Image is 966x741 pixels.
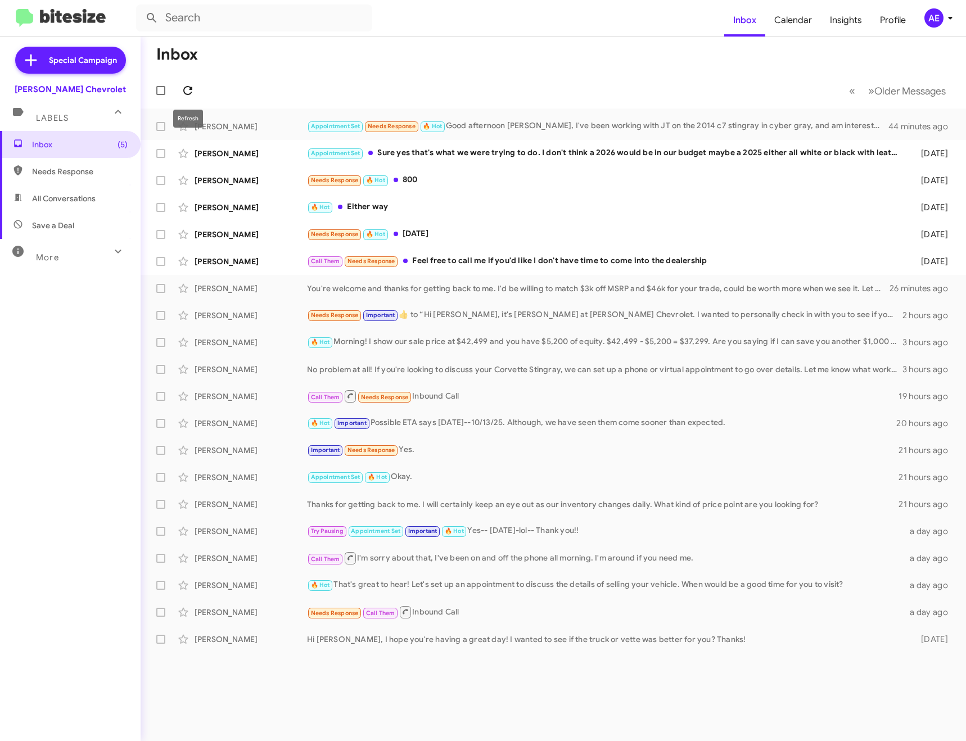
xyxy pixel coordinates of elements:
div: [PERSON_NAME] [195,418,307,429]
div: 800 [307,174,905,187]
div: Okay. [307,471,899,484]
button: Next [861,79,953,102]
span: Appointment Set [311,150,360,157]
div: 21 hours ago [899,499,957,510]
div: Thanks for getting back to me. I will certainly keep an eye out as our inventory changes daily. W... [307,499,899,510]
span: Appointment Set [311,123,360,130]
div: I'm sorry about that, I've been on and off the phone all morning. I'm around if you need me. [307,551,905,565]
div: Possible ETA says [DATE]--10/13/25. Although, we have seen them come sooner than expected. [307,417,896,430]
div: a day ago [905,580,957,591]
div: [PERSON_NAME] [195,229,307,240]
div: ​👍​ to “ Hi [PERSON_NAME], it's [PERSON_NAME] at [PERSON_NAME] Chevrolet. I wanted to personally ... [307,309,902,322]
h1: Inbox [156,46,198,64]
span: 🔥 Hot [368,473,387,481]
div: Inbound Call [307,389,899,403]
div: 3 hours ago [902,337,957,348]
span: Call Them [311,555,340,563]
div: [PERSON_NAME] [195,553,307,564]
a: Inbox [724,4,765,37]
div: [DATE] [905,202,957,213]
div: 44 minutes ago [890,121,957,132]
a: Profile [871,4,915,37]
div: You're welcome and thanks for getting back to me. I'd be willing to match $3k off MSRP and $46k f... [307,283,890,294]
span: Older Messages [874,85,946,97]
div: Yes. [307,444,899,457]
span: Needs Response [311,311,359,319]
div: [PERSON_NAME] [195,607,307,618]
span: 🔥 Hot [311,419,330,427]
span: All Conversations [32,193,96,204]
input: Search [136,4,372,31]
div: Refresh [173,110,203,128]
div: [PERSON_NAME] [195,256,307,267]
span: 🔥 Hot [423,123,442,130]
div: [PERSON_NAME] [195,310,307,321]
span: Important [337,419,367,427]
span: Appointment Set [311,473,360,481]
span: » [868,84,874,98]
button: AE [915,8,954,28]
span: Inbox [32,139,128,150]
div: a day ago [905,607,957,618]
div: [PERSON_NAME] [195,472,307,483]
div: Sure yes that's what we were trying to do. I don't think a 2026 would be in our budget maybe a 20... [307,147,905,160]
div: [PERSON_NAME] [195,391,307,402]
span: Needs Response [347,446,395,454]
div: Yes-- [DATE]-lol-- Thank you!! [307,525,905,537]
a: Calendar [765,4,821,37]
div: [DATE] [905,229,957,240]
span: More [36,252,59,263]
div: Inbound Call [307,605,905,619]
div: a day ago [905,526,957,537]
span: Try Pausing [311,527,344,535]
span: 🔥 Hot [311,338,330,346]
div: 26 minutes ago [890,283,957,294]
div: 2 hours ago [902,310,957,321]
div: [PERSON_NAME] [195,634,307,645]
div: [PERSON_NAME] [195,364,307,375]
span: Important [311,446,340,454]
span: Important [408,527,437,535]
div: [DATE] [905,148,957,159]
a: Insights [821,4,871,37]
span: Labels [36,113,69,123]
span: 🔥 Hot [445,527,464,535]
div: Either way [307,201,905,214]
span: Needs Response [311,609,359,617]
div: [DATE] [905,634,957,645]
div: 21 hours ago [899,472,957,483]
span: Appointment Set [351,527,400,535]
span: Call Them [311,257,340,265]
span: Needs Response [361,394,409,401]
div: [PERSON_NAME] [195,499,307,510]
div: [PERSON_NAME] [195,526,307,537]
span: Needs Response [311,231,359,238]
div: 19 hours ago [899,391,957,402]
span: 🔥 Hot [311,581,330,589]
div: [DATE] [307,228,905,241]
div: [PERSON_NAME] [195,148,307,159]
div: [PERSON_NAME] [195,121,307,132]
span: Call Them [366,609,395,617]
div: Feel free to call me if you'd like I don't have time to come into the dealership [307,255,905,268]
div: [PERSON_NAME] [195,175,307,186]
span: « [849,84,855,98]
div: Morning! I show our sale price at $42,499 and you have $5,200 of equity. $42,499 - $5,200 = $37,2... [307,336,902,349]
a: Special Campaign [15,47,126,74]
div: AE [924,8,944,28]
span: Special Campaign [49,55,117,66]
div: 3 hours ago [902,364,957,375]
span: Needs Response [347,257,395,265]
span: Needs Response [311,177,359,184]
div: [PERSON_NAME] [195,580,307,591]
span: Save a Deal [32,220,74,231]
div: [PERSON_NAME] [195,445,307,456]
span: Needs Response [32,166,128,177]
div: [DATE] [905,256,957,267]
div: [PERSON_NAME] [195,202,307,213]
div: Good afternoon [PERSON_NAME], I've been working with JT on the 2014 c7 stingray in cyber gray, an... [307,120,890,133]
span: Needs Response [368,123,416,130]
